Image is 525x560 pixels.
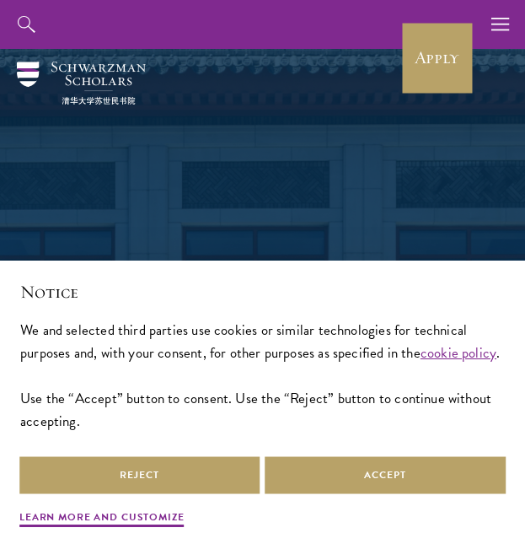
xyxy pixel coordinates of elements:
[19,509,185,530] button: Learn more and customize
[20,319,505,433] div: We and selected third parties use cookies or similar technologies for technical purposes and, wit...
[402,23,472,93] a: Apply
[19,456,260,494] button: Reject
[17,62,146,105] img: Schwarzman Scholars
[20,281,505,304] h2: Notice
[421,342,496,363] a: cookie policy
[265,456,506,494] button: Accept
